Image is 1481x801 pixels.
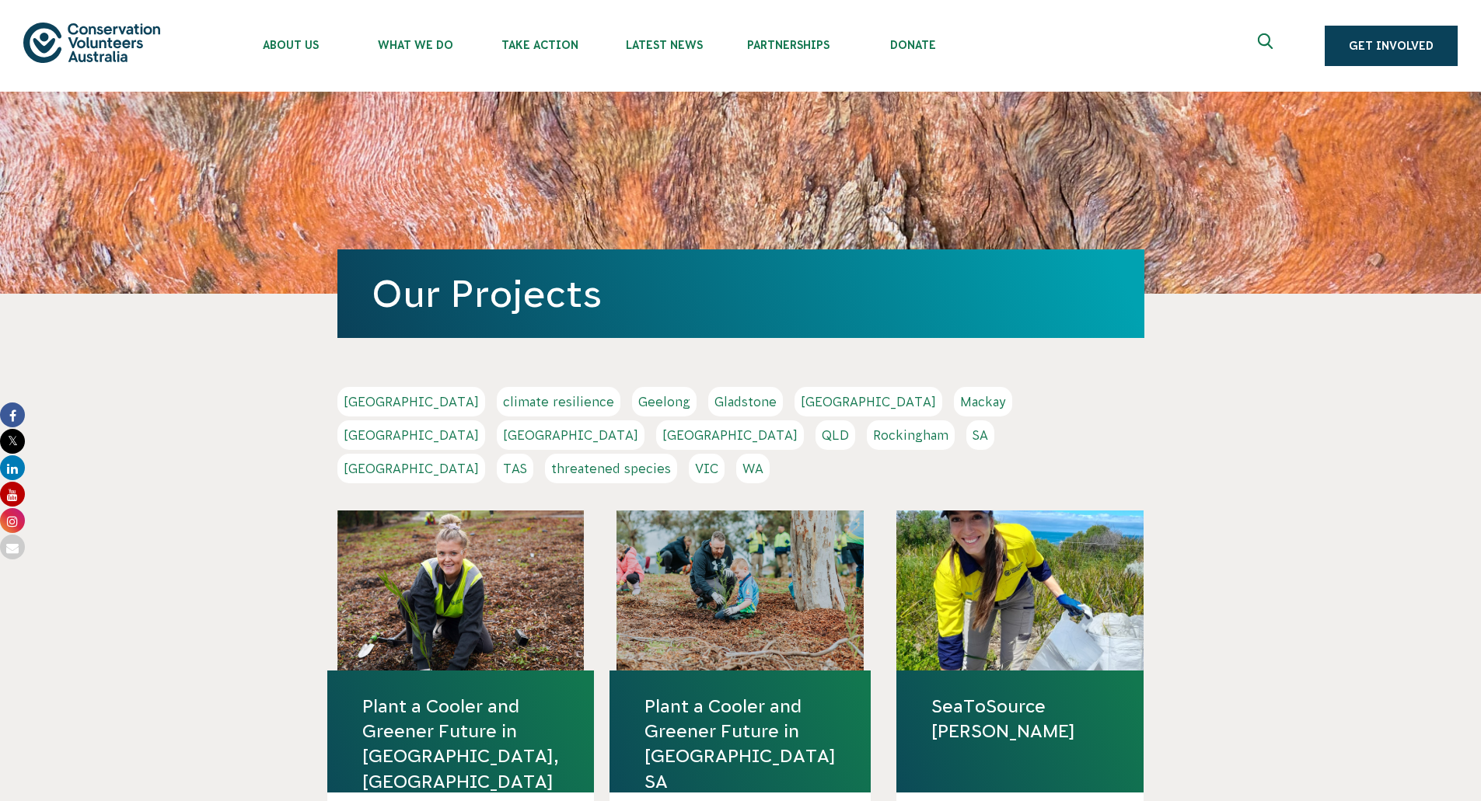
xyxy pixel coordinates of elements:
[795,387,942,416] a: [GEOGRAPHIC_DATA]
[23,23,160,62] img: logo.svg
[954,387,1012,416] a: Mackay
[477,39,602,51] span: Take Action
[229,39,353,51] span: About Us
[966,420,994,450] a: SA
[1258,33,1277,58] span: Expand search box
[337,454,485,483] a: [GEOGRAPHIC_DATA]
[372,273,602,315] a: Our Projects
[931,694,1109,744] a: SeaToSource [PERSON_NAME]
[851,39,975,51] span: Donate
[816,420,855,450] a: QLD
[497,387,620,416] a: climate resilience
[867,420,955,450] a: Rockingham
[689,454,725,483] a: VIC
[362,694,559,794] a: Plant a Cooler and Greener Future in [GEOGRAPHIC_DATA], [GEOGRAPHIC_DATA]
[497,454,533,483] a: TAS
[708,387,783,416] a: Gladstone
[337,387,485,416] a: [GEOGRAPHIC_DATA]
[602,39,726,51] span: Latest News
[632,387,697,416] a: Geelong
[353,39,477,51] span: What We Do
[736,454,770,483] a: WA
[656,420,804,450] a: [GEOGRAPHIC_DATA]
[545,454,677,483] a: threatened species
[1249,27,1286,64] button: Expand search box Close search box
[726,39,851,51] span: Partnerships
[644,694,836,794] a: Plant a Cooler and Greener Future in [GEOGRAPHIC_DATA] SA
[497,420,644,450] a: [GEOGRAPHIC_DATA]
[1325,26,1458,66] a: Get Involved
[337,420,485,450] a: [GEOGRAPHIC_DATA]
